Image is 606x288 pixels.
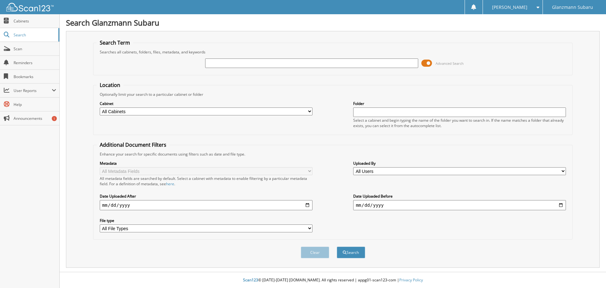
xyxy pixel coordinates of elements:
[14,102,56,107] span: Help
[14,32,55,38] span: Search
[243,277,258,283] span: Scan123
[100,218,312,223] label: File type
[97,39,133,46] legend: Search Term
[353,161,566,166] label: Uploaded By
[436,61,464,66] span: Advanced Search
[6,3,54,11] img: scan123-logo-white.svg
[353,118,566,128] div: Select a cabinet and begin typing the name of the folder you want to search in. If the name match...
[97,151,569,157] div: Enhance your search for specific documents using filters such as date and file type.
[353,193,566,199] label: Date Uploaded Before
[301,247,329,258] button: Clear
[66,17,600,28] h1: Search Glanzmann Subaru
[353,200,566,210] input: end
[97,92,569,97] div: Optionally limit your search to a particular cabinet or folder
[14,116,56,121] span: Announcements
[14,18,56,24] span: Cabinets
[100,101,312,106] label: Cabinet
[97,141,169,148] legend: Additional Document Filters
[14,46,56,52] span: Scan
[14,60,56,65] span: Reminders
[14,88,52,93] span: User Reports
[337,247,365,258] button: Search
[100,200,312,210] input: start
[100,161,312,166] label: Metadata
[60,273,606,288] div: © [DATE]-[DATE] [DOMAIN_NAME]. All rights reserved | appg01-scan123-com |
[399,277,423,283] a: Privacy Policy
[97,49,569,55] div: Searches all cabinets, folders, files, metadata, and keywords
[14,74,56,79] span: Bookmarks
[552,5,593,9] span: Glanzmann Subaru
[353,101,566,106] label: Folder
[97,82,123,89] legend: Location
[166,181,174,187] a: here
[52,116,57,121] div: 1
[100,176,312,187] div: All metadata fields are searched by default. Select a cabinet with metadata to enable filtering b...
[492,5,527,9] span: [PERSON_NAME]
[100,193,312,199] label: Date Uploaded After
